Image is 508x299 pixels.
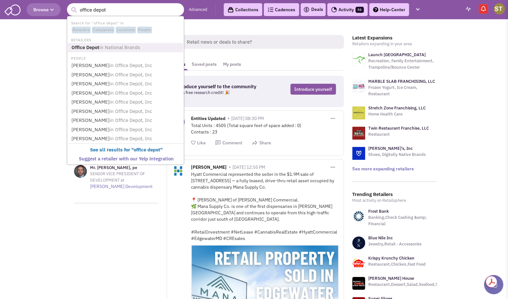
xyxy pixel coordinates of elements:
[70,146,183,154] a: See all results for "office depot"
[368,255,414,261] a: Krispy Krunchy Chicken
[352,236,365,249] img: www.bluenile.com
[368,125,429,131] a: Twin Restaurant Franchise, LLC
[215,140,242,146] button: Comment
[90,147,162,153] b: See all results for " "
[27,3,61,16] button: Browse
[303,6,310,13] img: icon-deals.svg
[110,62,152,68] span: in Office Depot, Inc
[134,147,160,153] b: office depot
[110,108,152,114] span: in Office Depot, Inc
[175,90,265,96] p: Get a free research credit! 🎉
[352,147,365,160] img: logo
[352,166,414,172] a: See more expanding retailers
[264,3,299,16] a: Cadences
[368,58,437,71] p: Recreation, Family Entertainment, Trampoline/Bounce Center
[368,151,426,158] p: Shoes, Digitally Native Brands
[72,27,91,34] span: Retailers
[352,127,365,140] img: logo
[110,81,152,87] span: in Office Depot, Inc
[110,90,152,96] span: in Office Depot, Inc
[352,80,365,93] img: logo
[290,84,336,95] a: Introduce yourself
[494,3,505,14] img: Shary Thur
[4,3,21,15] img: SmartAdmin
[70,98,183,107] a: [PERSON_NAME]in Office Depot, Inc
[268,7,273,12] img: Cadences_logo.png
[70,43,183,52] a: Office Depotin National Brands
[189,7,207,13] a: Advanced
[70,116,183,125] a: [PERSON_NAME]in Office Depot, Inc
[373,7,378,12] img: help.png
[68,19,183,34] li: Search for "office depot" in
[191,140,206,146] button: Like
[352,35,437,41] h3: Latest Expansions
[352,41,437,47] p: Retailers expanding in your area
[355,7,364,13] span: 46
[71,44,99,50] b: Office Depot
[99,44,140,50] span: in National Brands
[197,140,206,146] span: Like
[352,210,365,223] img: www.frostbank.com
[368,241,421,247] p: Jewelry,Retail - Accessories
[228,7,234,13] img: icon-collection-lavender-black.svg
[368,276,414,281] a: [PERSON_NAME] House
[368,209,389,214] a: Frost Bank
[70,155,183,163] a: Suggest a retailer with our Yelp integration
[224,3,262,16] a: Collections
[352,107,365,119] img: logo
[191,164,227,172] span: [PERSON_NAME]
[303,6,323,13] a: Deals
[191,171,339,242] div: Hyatt Commercial represented the seller in the $1.9M sale of [STREET_ADDRESS] — a fully leased, d...
[368,52,426,57] a: Launch [GEOGRAPHIC_DATA]
[70,89,183,98] a: [PERSON_NAME]in Office Depot, Inc
[137,27,152,34] span: People
[181,35,344,49] span: Retail news or deals to share?
[90,184,153,189] a: [PERSON_NAME] Development
[368,84,437,97] p: Frozen Yogurt, Ice Cream, Restaurant
[110,135,152,141] span: in Office Depot, Inc
[368,261,426,268] p: Restaurant,Chicken,Fast Food
[68,36,183,43] li: RETAILERS
[110,99,152,105] span: in Office Depot, Inc
[188,58,220,70] a: Saved posts
[110,117,152,123] span: in Office Depot, Inc
[352,53,365,66] img: logo
[191,115,225,123] span: Entities Updated
[352,257,365,269] img: www.krispykrunchy.com
[327,3,368,16] a: Activity46
[90,171,145,183] span: SENIOR VICE PRESIDENT OF DEVELOPMENT at
[191,122,339,135] div: Total Units : 4505 (Total square feet of space added : 0) Contacts : 23
[110,72,152,78] span: in Office Depot, Inc
[70,71,183,79] a: [PERSON_NAME]in Office Depot, Inc
[33,7,54,13] span: Browse
[352,192,437,197] h3: Trending Retailers
[70,125,183,134] a: [PERSON_NAME]in Office Depot, Inc
[116,27,136,34] span: Locations
[232,164,265,170] span: [DATE] 12:55 PM
[79,156,174,162] b: Suggest a retailer with our Yelp integration
[368,146,413,151] a: [PERSON_NAME]'s, Inc
[368,281,469,288] p: Restaurant,Dessert,Salad,Seafood,Soup,Steakhouse
[352,197,437,204] p: Most activity on Retailsphere
[331,7,337,13] img: Activity.png
[368,214,437,227] p: Banking,Check Cashing &amp; Financial
[368,235,393,241] a: Blue Nile Inc
[67,3,184,16] input: Search
[92,27,114,34] span: Companies
[369,3,409,16] a: Help-Center
[70,61,183,70] a: [PERSON_NAME]in Office Depot, Inc
[220,58,244,70] a: My posts
[70,134,183,143] a: [PERSON_NAME]in Office Depot, Inc
[70,80,183,88] a: [PERSON_NAME]in Office Depot, Inc
[368,131,429,138] p: Restaurant
[252,140,271,146] button: Share
[368,111,426,117] p: Home Health Care
[110,126,152,132] span: in Office Depot, Inc
[368,79,435,84] a: MARBLE SLAB FRANCHISING, LLC
[68,55,183,61] li: PEOPLE
[70,107,183,116] a: [PERSON_NAME]in Office Depot, Inc
[175,84,265,90] h3: Introduce yourself to the community
[231,115,264,121] span: [DATE] 08:30 PM
[368,105,426,111] a: Stretch Zone Franchising, LLC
